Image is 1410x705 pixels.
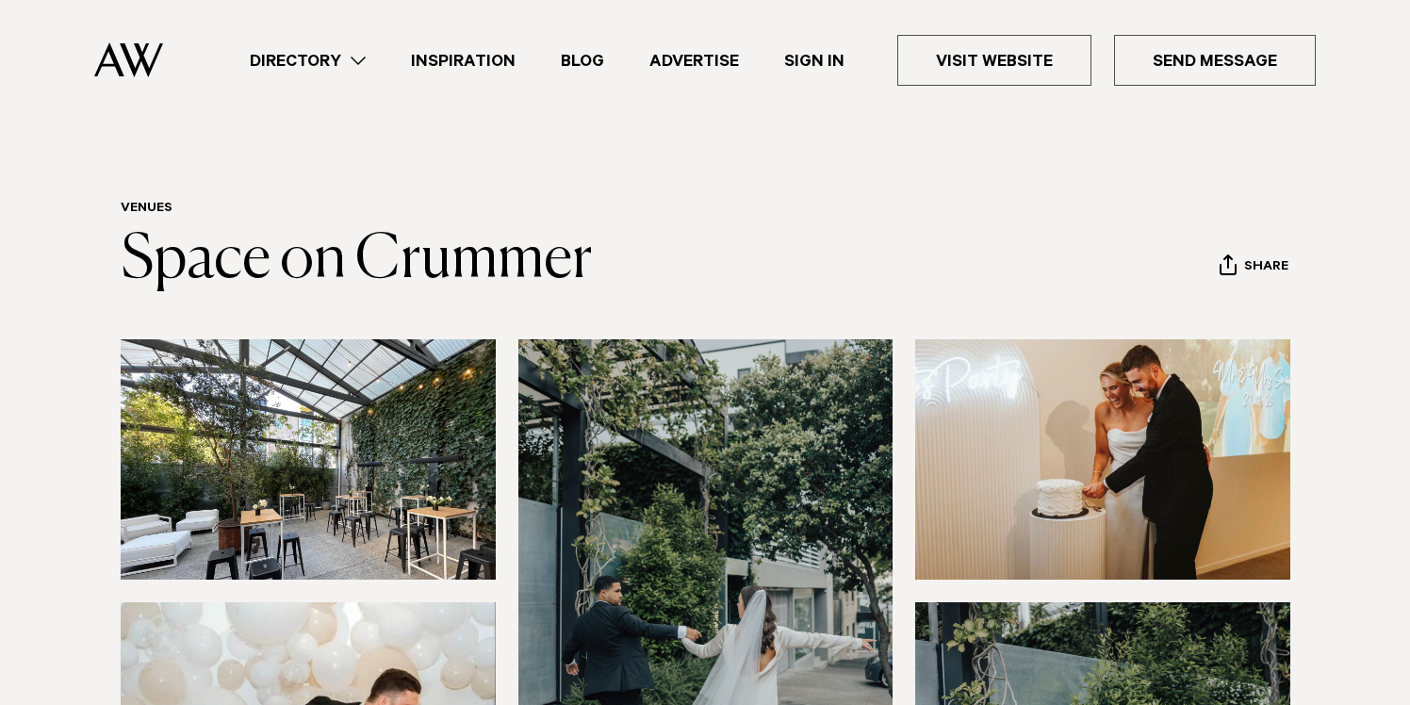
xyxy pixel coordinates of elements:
a: Blog [538,48,627,74]
a: Directory [227,48,388,74]
img: Cake cutting at Space on Crummer [915,339,1290,580]
img: Auckland Weddings Logo [94,42,163,77]
a: Space on Crummer [121,230,592,290]
a: Venues [121,202,172,217]
a: Visit Website [897,35,1091,86]
span: Share [1244,259,1288,277]
a: Inspiration [388,48,538,74]
a: Send Message [1114,35,1316,86]
img: Blank canvas event space Auckland [121,339,496,580]
button: Share [1219,254,1289,282]
a: Sign In [762,48,867,74]
a: Advertise [627,48,762,74]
